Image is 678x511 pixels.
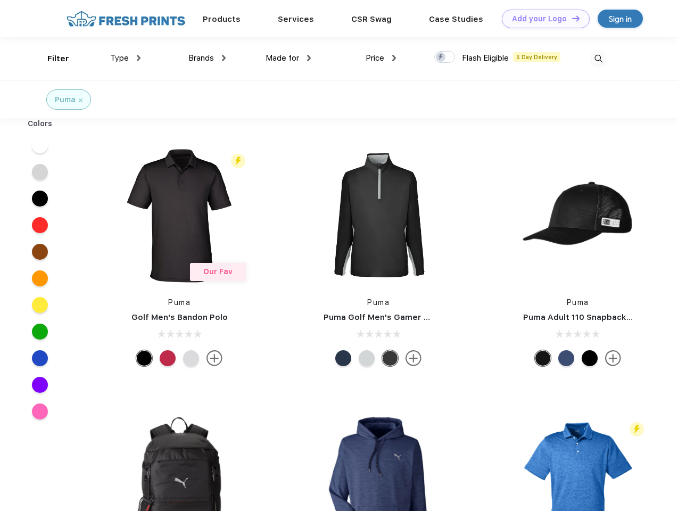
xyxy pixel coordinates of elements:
[203,14,241,24] a: Products
[160,350,176,366] div: Ski Patrol
[351,14,392,24] a: CSR Swag
[366,53,384,63] span: Price
[535,350,551,366] div: Pma Blk with Pma Blk
[630,422,644,436] img: flash_active_toggle.svg
[512,14,567,23] div: Add your Logo
[55,94,76,105] div: Puma
[203,267,233,276] span: Our Fav
[582,350,598,366] div: Pma Blk Pma Blk
[507,145,649,286] img: func=resize&h=266
[406,350,421,366] img: more.svg
[137,55,140,61] img: dropdown.png
[266,53,299,63] span: Made for
[382,350,398,366] div: Puma Black
[109,145,250,286] img: func=resize&h=266
[206,350,222,366] img: more.svg
[567,298,589,307] a: Puma
[335,350,351,366] div: Navy Blazer
[222,55,226,61] img: dropdown.png
[392,55,396,61] img: dropdown.png
[278,14,314,24] a: Services
[598,10,643,28] a: Sign in
[359,350,375,366] div: High Rise
[110,53,129,63] span: Type
[168,298,191,307] a: Puma
[609,13,632,25] div: Sign in
[307,55,311,61] img: dropdown.png
[590,50,607,68] img: desktop_search.svg
[572,15,580,21] img: DT
[324,312,492,322] a: Puma Golf Men's Gamer Golf Quarter-Zip
[183,350,199,366] div: High Rise
[136,350,152,366] div: Puma Black
[308,145,449,286] img: func=resize&h=266
[20,118,61,129] div: Colors
[367,298,390,307] a: Puma
[131,312,228,322] a: Golf Men's Bandon Polo
[47,53,69,65] div: Filter
[462,53,509,63] span: Flash Eligible
[231,154,245,168] img: flash_active_toggle.svg
[605,350,621,366] img: more.svg
[79,98,82,102] img: filter_cancel.svg
[63,10,188,28] img: fo%20logo%202.webp
[558,350,574,366] div: Peacoat Qut Shd
[188,53,214,63] span: Brands
[513,52,560,62] span: 5 Day Delivery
